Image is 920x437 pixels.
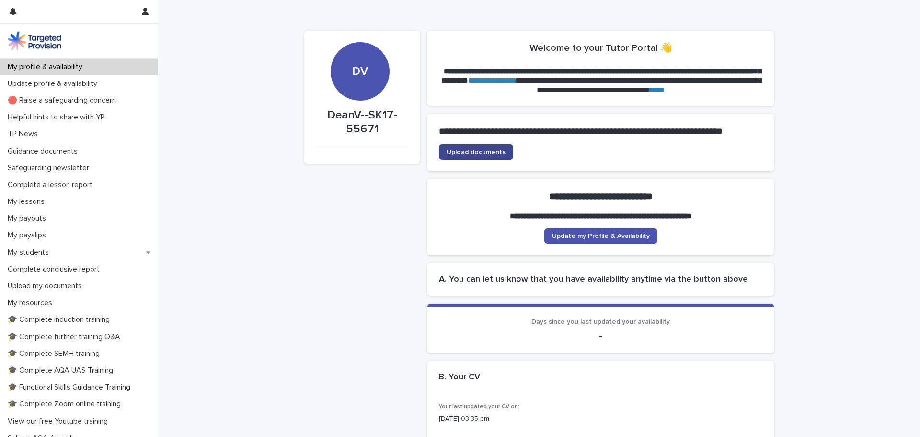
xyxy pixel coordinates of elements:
[439,372,480,383] h2: B. Your CV
[4,248,57,257] p: My students
[439,144,513,160] a: Upload documents
[4,197,52,206] p: My lessons
[4,315,117,324] p: 🎓 Complete induction training
[316,108,408,136] p: DeanV--SK17-55671
[4,231,54,240] p: My payslips
[4,164,97,173] p: Safeguarding newsletter
[4,366,121,375] p: 🎓 Complete AQA UAS Training
[531,319,670,325] span: Days since you last updated your availability
[4,180,100,189] p: Complete a lesson report
[4,400,128,409] p: 🎓 Complete Zoom online training
[4,214,54,223] p: My payouts
[4,417,115,426] p: View our free Youtube training
[4,113,113,122] p: Helpful hints to share with YP
[4,383,138,392] p: 🎓 Functional Skills Guidance Training
[4,147,85,156] p: Guidance documents
[4,298,60,307] p: My resources
[439,414,762,424] p: [DATE] 03:35 pm
[8,31,61,50] img: M5nRWzHhSzIhMunXDL62
[4,332,128,342] p: 🎓 Complete further training Q&A
[4,96,124,105] p: 🔴 Raise a safeguarding concern
[4,265,107,274] p: Complete conclusive report
[439,274,762,285] h2: A. You can let us know that you have availability anytime via the button above
[4,79,105,88] p: Update profile & availability
[4,282,90,291] p: Upload my documents
[447,149,506,155] span: Upload documents
[4,62,90,71] p: My profile & availability
[529,42,672,54] h2: Welcome to your Tutor Portal 👋
[439,330,762,342] p: -
[439,404,519,410] span: Your last updated your CV on:
[4,130,46,139] p: TP News
[4,349,107,358] p: 🎓 Complete SEMH training
[331,6,389,79] div: DV
[552,233,650,239] span: Update my Profile & Availability
[544,228,657,244] a: Update my Profile & Availability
